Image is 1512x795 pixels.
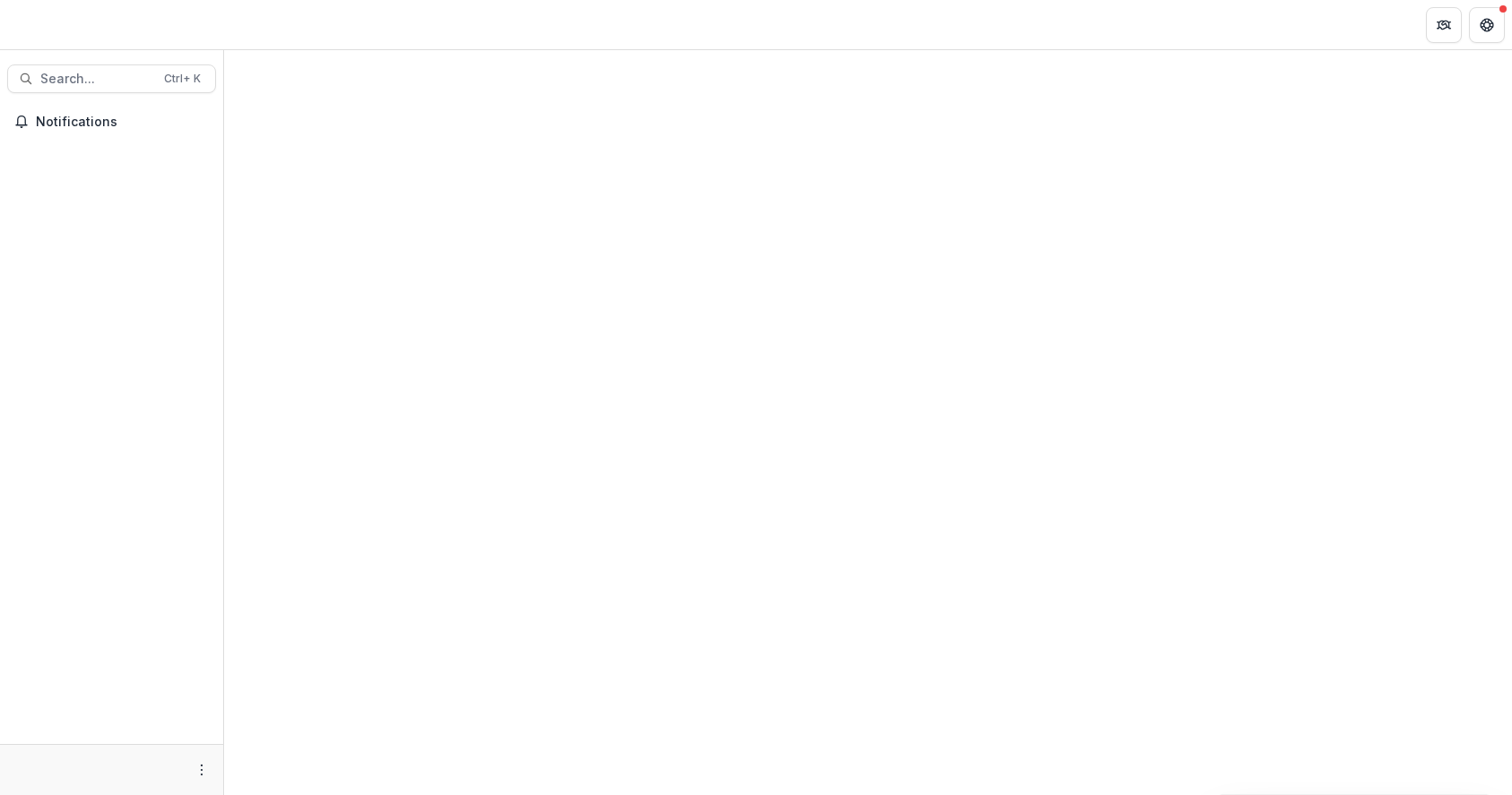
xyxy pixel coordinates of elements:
button: Partners [1426,7,1462,43]
button: Get Help [1469,7,1505,43]
span: Notifications [36,115,209,130]
span: Search... [40,72,153,87]
div: Ctrl + K [160,69,204,89]
button: Search... [7,64,216,93]
button: Notifications [7,107,216,136]
nav: breadcrumb [231,12,307,38]
button: More [191,759,212,781]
